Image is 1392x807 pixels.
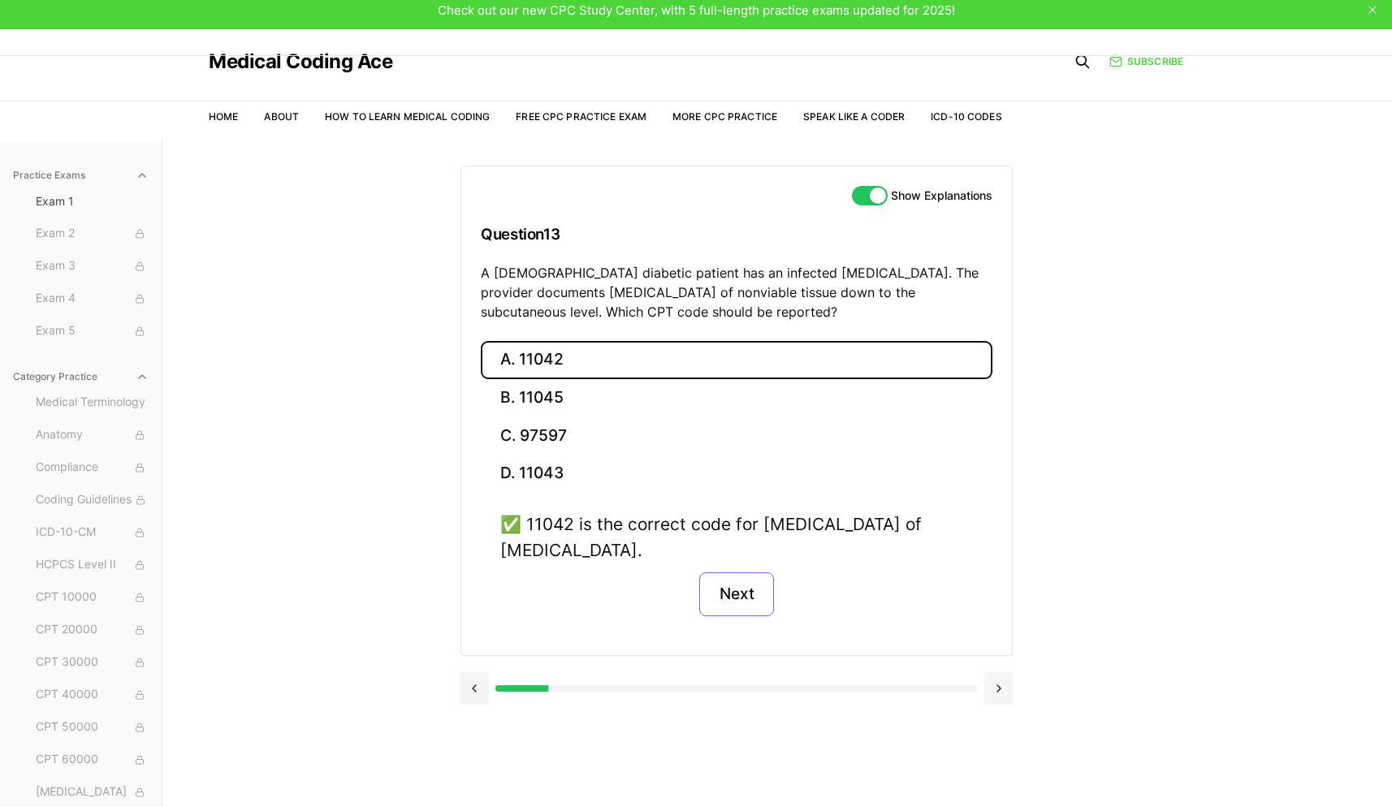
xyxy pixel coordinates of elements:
a: More CPC Practice [672,110,777,123]
a: Speak Like a Coder [803,110,905,123]
label: Show Explanations [891,190,992,201]
span: CPT 50000 [36,719,149,736]
button: Exam 2 [29,221,155,247]
button: C. 97597 [481,416,992,455]
span: Exam 3 [36,257,149,275]
span: Exam 5 [36,322,149,340]
span: Medical Terminology [36,394,149,412]
span: Coding Guidelines [36,491,149,509]
button: Exam 3 [29,253,155,279]
button: HCPCS Level II [29,552,155,578]
button: CPT 20000 [29,617,155,643]
span: ICD-10-CM [36,524,149,542]
button: CPT 30000 [29,649,155,675]
a: Subscribe [1109,54,1183,69]
button: CPT 50000 [29,714,155,740]
button: Anatomy [29,422,155,448]
span: HCPCS Level II [36,556,149,574]
span: CPT 10000 [36,589,149,606]
a: Home [209,110,238,123]
span: Exam 4 [36,290,149,308]
button: CPT 10000 [29,585,155,611]
button: B. 11045 [481,379,992,417]
span: Exam 2 [36,225,149,243]
a: About [264,110,299,123]
button: Exam 5 [29,318,155,344]
button: Exam 4 [29,286,155,312]
span: Exam 1 [36,193,149,209]
a: Medical Coding Ace [209,52,392,71]
h3: Question 13 [481,210,992,258]
button: Coding Guidelines [29,487,155,513]
div: ✅ 11042 is the correct code for [MEDICAL_DATA] of [MEDICAL_DATA]. [500,511,973,562]
a: How to Learn Medical Coding [325,110,490,123]
button: [MEDICAL_DATA] [29,779,155,805]
span: CPT 40000 [36,686,149,704]
span: CPT 60000 [36,751,149,769]
button: D. 11043 [481,455,992,493]
button: Exam 1 [29,188,155,214]
span: Compliance [36,459,149,477]
button: ICD-10-CM [29,520,155,546]
button: Practice Exams [6,162,155,188]
span: CPT 20000 [36,621,149,639]
a: ICD-10 Codes [931,110,1001,123]
span: Anatomy [36,426,149,444]
span: CPT 30000 [36,654,149,671]
p: A [DEMOGRAPHIC_DATA] diabetic patient has an infected [MEDICAL_DATA]. The provider documents [MED... [481,263,992,322]
span: Check out our new CPC Study Center, with 5 full-length practice exams updated for 2025! [438,2,955,18]
button: Medical Terminology [29,390,155,416]
a: Free CPC Practice Exam [516,110,646,123]
button: Next [699,572,773,616]
button: A. 11042 [481,341,992,379]
button: CPT 40000 [29,682,155,708]
span: [MEDICAL_DATA] [36,783,149,801]
button: Compliance [29,455,155,481]
button: Category Practice [6,364,155,390]
button: CPT 60000 [29,747,155,773]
